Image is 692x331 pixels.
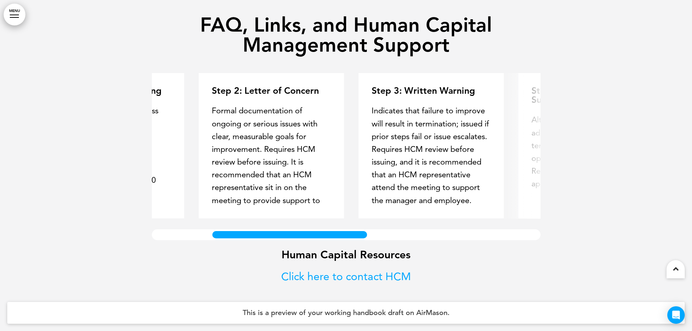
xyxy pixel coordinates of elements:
h4: This is a preview of your working handbook draft on AirMason. [7,302,685,324]
p: Indicates that failure to improve will result in termination; issued if prior steps fail or issue... [372,104,489,207]
strong: Human Capital Resources [282,248,410,261]
strong: Step 2: Letter of Concern [212,85,319,96]
strong: Step 3: Written Warning [372,85,475,96]
strong: FAQ, Links, and Human Capital Management Support [200,13,492,57]
a: MENU [4,4,25,25]
a: Click here to contact HCM [281,270,411,283]
div: Open Intercom Messenger [667,306,685,324]
p: Formal documentation of ongoing or serious issues with clear, measurable goals for improvement. R... [212,104,329,283]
